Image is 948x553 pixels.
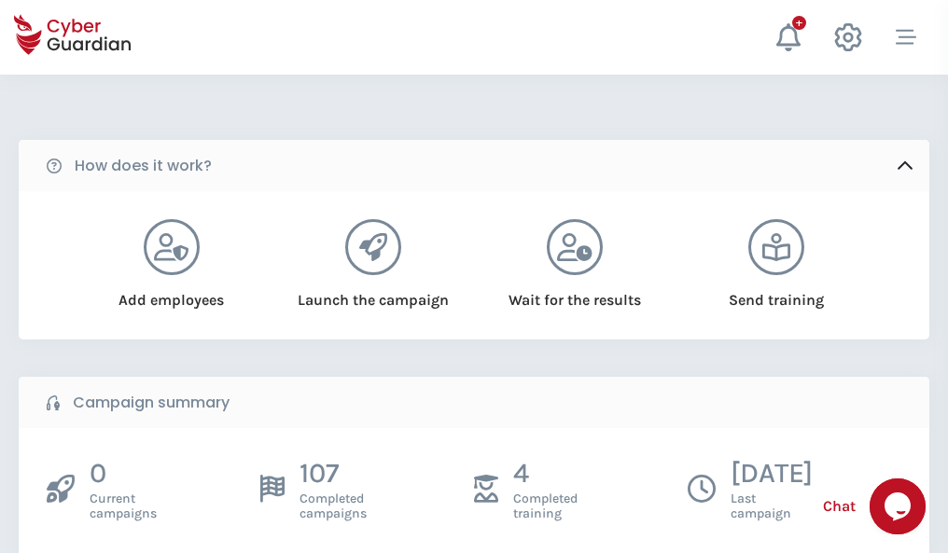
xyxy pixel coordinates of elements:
p: [DATE] [731,456,813,491]
div: Add employees [94,275,248,311]
div: Launch the campaign [296,275,450,311]
span: Completed training [513,491,578,521]
iframe: chat widget [870,478,929,534]
p: 0 [90,456,157,491]
div: + [792,16,806,30]
div: Wait for the results [498,275,652,311]
span: Chat [823,495,856,518]
p: 4 [513,456,578,491]
div: Send training [700,275,854,311]
b: How does it work? [75,155,212,177]
b: Campaign summary [73,392,230,414]
span: Completed campaigns [300,491,367,521]
span: Last campaign [731,491,813,521]
p: 107 [300,456,367,491]
span: Current campaigns [90,491,157,521]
